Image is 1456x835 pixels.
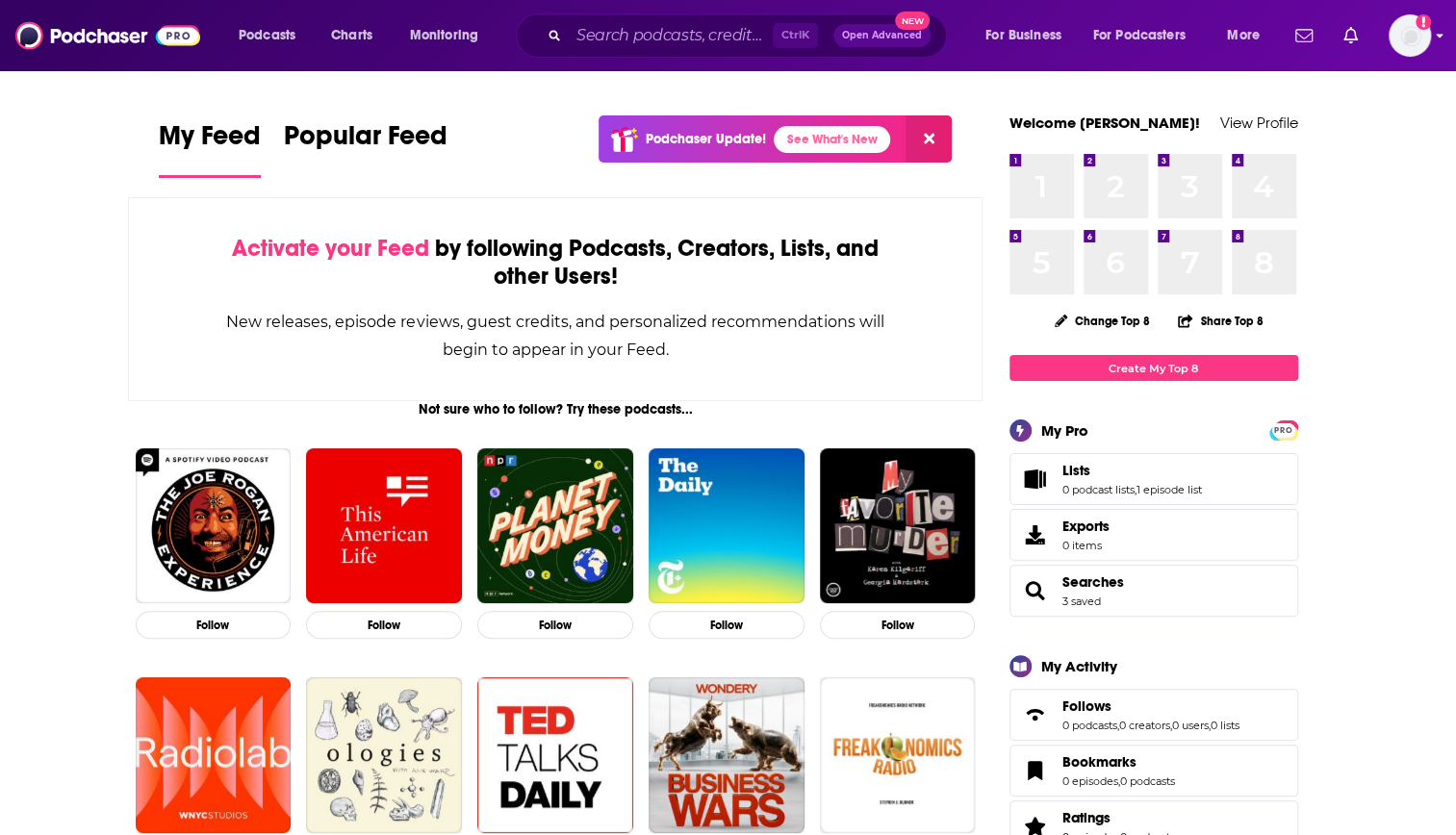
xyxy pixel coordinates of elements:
a: Popular Feed [284,119,447,178]
span: Lists [1062,462,1090,479]
button: Follow [649,611,805,639]
span: PRO [1272,423,1295,438]
a: Create My Top 8 [1009,355,1298,381]
div: Not sure who to follow? Try these podcasts... [128,401,983,417]
div: Search podcasts, credits, & more... [534,13,965,58]
div: My Activity [1041,657,1117,675]
span: 0 items [1062,539,1110,552]
span: , [1135,483,1137,496]
button: open menu [225,20,320,51]
a: My Feed [159,119,261,178]
a: View Profile [1220,114,1298,132]
span: My Feed [159,119,261,164]
a: Lists [1016,466,1055,493]
img: This American Life [306,448,462,604]
img: Freakonomics Radio [820,677,976,833]
span: , [1170,719,1172,732]
span: For Podcasters [1093,22,1186,49]
span: , [1118,774,1120,788]
span: Exports [1062,518,1110,535]
button: Change Top 8 [1043,309,1162,333]
svg: Add a profile image [1416,14,1431,30]
span: Popular Feed [284,119,447,164]
a: Bookmarks [1016,757,1055,784]
a: Bookmarks [1062,753,1175,771]
a: 1 episode list [1137,483,1202,496]
img: My Favorite Murder with Karen Kilgariff and Georgia Hardstark [820,448,976,604]
button: open menu [1213,20,1284,51]
button: Follow [477,611,633,639]
span: Searches [1009,565,1298,617]
button: Open AdvancedNew [833,24,931,47]
button: Follow [820,611,976,639]
span: Activate your Feed [232,234,429,263]
a: Ratings [1062,809,1175,826]
span: Logged in as WE_Broadcast [1389,14,1431,57]
a: 0 creators [1119,719,1170,732]
div: New releases, episode reviews, guest credits, and personalized recommendations will begin to appe... [225,308,886,364]
img: TED Talks Daily [477,677,633,833]
span: Follows [1009,689,1298,741]
a: Welcome [PERSON_NAME]! [1009,114,1200,132]
a: 0 podcast lists [1062,483,1135,496]
button: Follow [136,611,292,639]
button: Show profile menu [1389,14,1431,57]
button: open menu [396,20,503,51]
img: The Joe Rogan Experience [136,448,292,604]
span: Bookmarks [1009,745,1298,797]
a: 0 podcasts [1062,719,1117,732]
img: Ologies with Alie Ward [306,677,462,833]
span: , [1117,719,1119,732]
span: Open Advanced [842,31,922,40]
span: Podcasts [239,22,295,49]
input: Search podcasts, credits, & more... [569,20,773,51]
p: Podchaser Update! [646,131,766,147]
button: open menu [1081,20,1213,51]
span: Bookmarks [1062,753,1137,771]
img: User Profile [1389,14,1431,57]
span: Monitoring [410,22,478,49]
span: Exports [1016,521,1055,548]
img: Podchaser - Follow, Share and Rate Podcasts [15,17,200,54]
button: open menu [972,20,1086,51]
a: Show notifications dropdown [1336,19,1366,52]
a: Follows [1016,701,1055,728]
span: Charts [331,22,372,49]
span: For Business [985,22,1061,49]
a: See What's New [774,126,890,153]
img: Business Wars [649,677,805,833]
button: Follow [306,611,462,639]
span: , [1209,719,1211,732]
img: Planet Money [477,448,633,604]
span: Ctrl K [773,23,818,48]
a: PRO [1272,422,1295,437]
a: Charts [319,20,384,51]
span: Lists [1009,453,1298,505]
a: Searches [1016,577,1055,604]
span: New [895,12,930,30]
a: 3 saved [1062,595,1101,608]
a: 0 users [1172,719,1209,732]
a: Show notifications dropdown [1288,19,1320,52]
a: 0 lists [1211,719,1239,732]
img: Radiolab [136,677,292,833]
div: by following Podcasts, Creators, Lists, and other Users! [225,235,886,291]
span: Ratings [1062,809,1111,826]
span: Follows [1062,697,1111,715]
a: Follows [1062,697,1239,715]
img: The Daily [649,448,805,604]
button: Share Top 8 [1177,302,1264,340]
a: Searches [1062,573,1124,591]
